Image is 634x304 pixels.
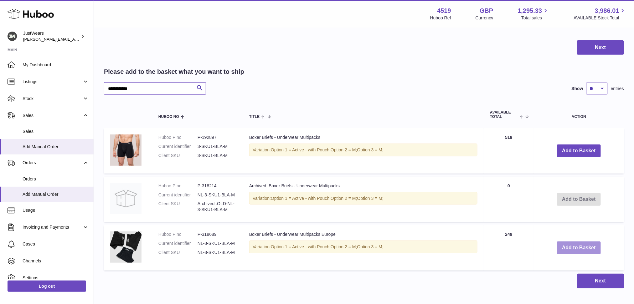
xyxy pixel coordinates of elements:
[480,7,493,15] strong: GBP
[198,144,237,149] dd: 3-SKU1-BLA-M
[158,183,198,189] dt: Huboo P no
[249,192,477,205] div: Variation:
[158,115,179,119] span: Huboo no
[243,177,484,222] td: Archived :Boxer Briefs - Underwear Multipacks
[104,68,244,76] h2: Please add to the basket what you want to ship
[484,177,534,222] td: 0
[476,15,493,21] div: Currency
[243,225,484,271] td: Boxer Briefs - Underwear Multipacks Europe
[23,96,82,102] span: Stock
[577,40,624,55] button: Next
[158,201,198,213] dt: Client SKU
[23,37,126,42] span: [PERSON_NAME][EMAIL_ADDRESS][DOMAIN_NAME]
[158,192,198,198] dt: Current identifier
[23,176,89,182] span: Orders
[490,110,518,119] span: AVAILABLE Total
[198,134,237,140] dd: P-192897
[110,134,142,166] img: Boxer Briefs - Underwear Multipacks
[430,15,451,21] div: Huboo Ref
[249,144,477,156] div: Variation:
[198,231,237,237] dd: P-318689
[331,244,357,249] span: Option 2 = M;
[557,241,601,254] button: Add to Basket
[557,144,601,157] button: Add to Basket
[271,244,331,249] span: Option 1 = Active - with Pouch;
[23,241,89,247] span: Cases
[110,231,142,263] img: Boxer Briefs - Underwear Multipacks Europe
[23,275,89,281] span: Settings
[534,104,624,125] th: Action
[574,7,626,21] a: 3,986.01 AVAILABLE Stock Total
[357,147,384,152] span: Option 3 = M;
[243,128,484,174] td: Boxer Briefs - Underwear Multipacks
[158,134,198,140] dt: Huboo P no
[158,241,198,246] dt: Current identifier
[8,281,86,292] a: Log out
[574,15,626,21] span: AVAILABLE Stock Total
[271,196,331,201] span: Option 1 = Active - with Pouch;
[198,250,237,256] dd: NL-3-SKU1-BLA-M
[110,183,142,214] img: Archived :Boxer Briefs - Underwear Multipacks
[23,62,89,68] span: My Dashboard
[23,129,89,134] span: Sales
[23,258,89,264] span: Channels
[595,7,619,15] span: 3,986.01
[518,7,542,15] span: 1,295.33
[484,225,534,271] td: 249
[23,113,82,119] span: Sales
[158,250,198,256] dt: Client SKU
[331,147,357,152] span: Option 2 = M;
[198,153,237,159] dd: 3-SKU1-BLA-M
[611,86,624,92] span: entries
[198,241,237,246] dd: NL-3-SKU1-BLA-M
[8,32,17,41] img: josh@just-wears.com
[23,207,89,213] span: Usage
[577,274,624,288] button: Next
[357,244,384,249] span: Option 3 = M;
[23,224,82,230] span: Invoicing and Payments
[23,79,82,85] span: Listings
[23,191,89,197] span: Add Manual Order
[249,115,260,119] span: Title
[23,144,89,150] span: Add Manual Order
[198,192,237,198] dd: NL-3-SKU1-BLA-M
[158,144,198,149] dt: Current identifier
[198,183,237,189] dd: P-318214
[249,241,477,253] div: Variation:
[158,153,198,159] dt: Client SKU
[23,160,82,166] span: Orders
[521,15,549,21] span: Total sales
[572,86,583,92] label: Show
[271,147,331,152] span: Option 1 = Active - with Pouch;
[484,128,534,174] td: 519
[331,196,357,201] span: Option 2 = M;
[23,30,80,42] div: JustWears
[518,7,549,21] a: 1,295.33 Total sales
[158,231,198,237] dt: Huboo P no
[198,201,237,213] dd: Archived :OLD-NL-3-SKU1-BLA-M
[437,7,451,15] strong: 4519
[357,196,384,201] span: Option 3 = M;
